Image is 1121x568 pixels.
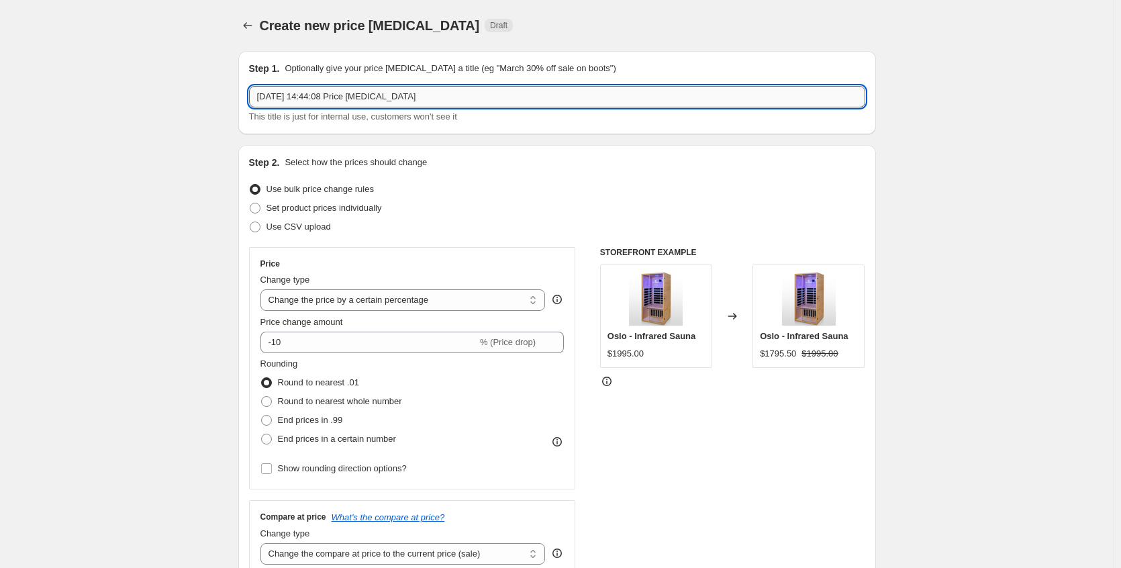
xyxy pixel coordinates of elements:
[550,547,564,560] div: help
[260,512,326,522] h3: Compare at price
[266,184,374,194] span: Use bulk price change rules
[332,512,445,522] button: What's the compare at price?
[266,203,382,213] span: Set product prices individually
[278,415,343,425] span: End prices in .99
[760,347,796,361] div: $1795.50
[629,272,683,326] img: Oslo_FINAL_80x.png
[801,347,838,361] strike: $1995.00
[490,20,507,31] span: Draft
[607,331,695,341] span: Oslo - Infrared Sauna
[260,258,280,269] h3: Price
[249,62,280,75] h2: Step 1.
[480,337,536,347] span: % (Price drop)
[249,156,280,169] h2: Step 2.
[238,16,257,35] button: Price change jobs
[760,331,848,341] span: Oslo - Infrared Sauna
[266,222,331,232] span: Use CSV upload
[278,396,402,406] span: Round to nearest whole number
[260,18,480,33] span: Create new price [MEDICAL_DATA]
[278,463,407,473] span: Show rounding direction options?
[550,293,564,306] div: help
[260,275,310,285] span: Change type
[285,156,427,169] p: Select how the prices should change
[249,111,457,122] span: This title is just for internal use, customers won't see it
[260,528,310,538] span: Change type
[260,332,477,353] input: -15
[278,377,359,387] span: Round to nearest .01
[782,272,836,326] img: Oslo_FINAL_80x.png
[260,359,298,369] span: Rounding
[278,434,396,444] span: End prices in a certain number
[607,347,644,361] div: $1995.00
[600,247,865,258] h6: STOREFRONT EXAMPLE
[260,317,343,327] span: Price change amount
[285,62,616,75] p: Optionally give your price [MEDICAL_DATA] a title (eg "March 30% off sale on boots")
[249,86,865,107] input: 30% off holiday sale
